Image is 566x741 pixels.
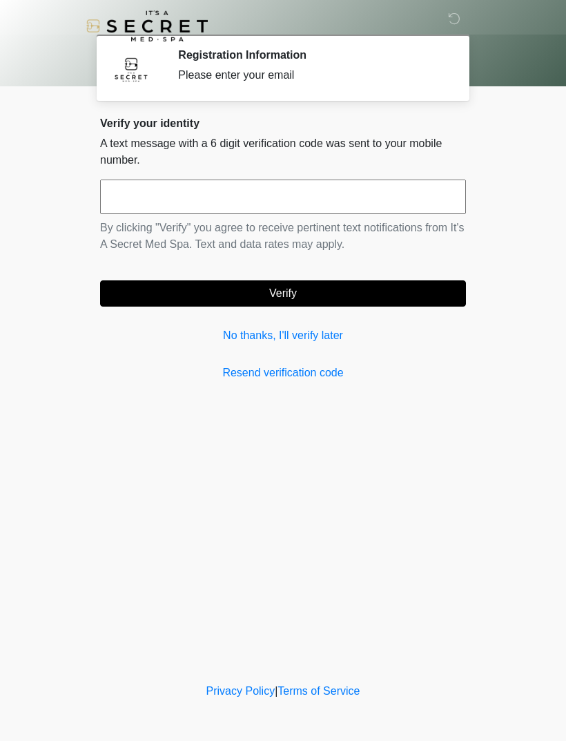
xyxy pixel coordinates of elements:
[100,220,466,253] p: By clicking "Verify" you agree to receive pertinent text notifications from It's A Secret Med Spa...
[275,685,277,697] a: |
[100,327,466,344] a: No thanks, I'll verify later
[86,10,208,41] img: It's A Secret Med Spa Logo
[178,67,445,84] div: Please enter your email
[100,135,466,169] p: A text message with a 6 digit verification code was sent to your mobile number.
[178,48,445,61] h2: Registration Information
[100,117,466,130] h2: Verify your identity
[206,685,275,697] a: Privacy Policy
[100,280,466,307] button: Verify
[110,48,152,90] img: Agent Avatar
[100,365,466,381] a: Resend verification code
[277,685,360,697] a: Terms of Service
